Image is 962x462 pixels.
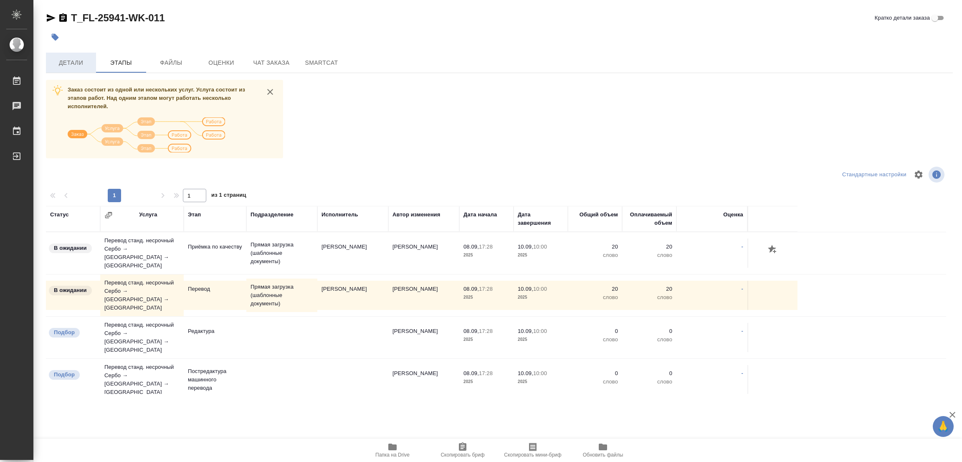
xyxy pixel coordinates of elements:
[392,211,440,219] div: Автор изменения
[101,58,141,68] span: Этапы
[518,370,533,376] p: 10.09,
[440,452,484,458] span: Скопировать бриф
[301,58,342,68] span: SmartCat
[201,58,241,68] span: Оценки
[518,293,564,302] p: 2025
[742,244,743,250] a: -
[46,13,56,23] button: Скопировать ссылку для ЯМессенджера
[572,369,618,378] p: 0
[479,370,493,376] p: 17:28
[54,244,87,252] p: В ожидании
[151,58,191,68] span: Файлы
[533,370,547,376] p: 10:00
[251,211,294,219] div: Подразделение
[498,439,568,462] button: Скопировать мини-бриф
[100,317,184,358] td: Перевод станд. несрочный Сербо → [GEOGRAPHIC_DATA] → [GEOGRAPHIC_DATA]
[626,327,672,335] p: 0
[54,328,75,337] p: Подбор
[583,452,623,458] span: Обновить файлы
[504,452,561,458] span: Скопировать мини-бриф
[71,12,165,23] a: T_FL-25941-WK-011
[68,86,245,109] span: Заказ состоит из одной или нескольких услуг. Услуга состоит из этапов работ. Над одним этапом мог...
[100,232,184,274] td: Перевод станд. несрочный Сербо → [GEOGRAPHIC_DATA] → [GEOGRAPHIC_DATA]
[875,14,930,22] span: Кратко детали заказа
[54,286,87,294] p: В ожидании
[626,251,672,259] p: слово
[388,365,459,394] td: [PERSON_NAME]
[463,293,509,302] p: 2025
[936,418,950,435] span: 🙏
[572,327,618,335] p: 0
[388,239,459,268] td: [PERSON_NAME]
[139,211,157,219] div: Услуга
[463,211,497,219] div: Дата начала
[251,58,291,68] span: Чат заказа
[533,286,547,292] p: 10:00
[388,281,459,310] td: [PERSON_NAME]
[742,286,743,292] a: -
[840,168,909,181] div: split button
[375,452,410,458] span: Папка на Drive
[626,335,672,344] p: слово
[766,243,780,257] button: Добавить оценку
[479,328,493,334] p: 17:28
[463,378,509,386] p: 2025
[428,439,498,462] button: Скопировать бриф
[909,165,929,185] span: Настроить таблицу
[580,211,618,219] div: Общий объем
[264,86,276,98] button: close
[518,328,533,334] p: 10.09,
[518,335,564,344] p: 2025
[463,251,509,259] p: 2025
[188,367,242,392] p: Постредактура машинного перевода
[46,28,64,46] button: Добавить тэг
[54,371,75,379] p: Подбор
[572,285,618,293] p: 20
[533,244,547,250] p: 10:00
[626,211,672,227] div: Оплачиваемый объем
[104,211,113,219] button: Сгруппировать
[50,211,69,219] div: Статус
[518,211,564,227] div: Дата завершения
[723,211,743,219] div: Оценка
[742,370,743,376] a: -
[572,378,618,386] p: слово
[572,293,618,302] p: слово
[572,335,618,344] p: слово
[388,323,459,352] td: [PERSON_NAME]
[211,190,246,202] span: из 1 страниц
[188,327,242,335] p: Редактура
[246,279,317,312] td: Прямая загрузка (шаблонные документы)
[518,244,533,250] p: 10.09,
[463,335,509,344] p: 2025
[572,251,618,259] p: слово
[100,274,184,316] td: Перевод станд. несрочный Сербо → [GEOGRAPHIC_DATA] → [GEOGRAPHIC_DATA]
[317,239,388,268] td: [PERSON_NAME]
[626,293,672,302] p: слово
[533,328,547,334] p: 10:00
[463,328,479,334] p: 08.09,
[518,378,564,386] p: 2025
[463,244,479,250] p: 08.09,
[188,211,201,219] div: Этап
[463,370,479,376] p: 08.09,
[317,281,388,310] td: [PERSON_NAME]
[626,243,672,251] p: 20
[246,236,317,270] td: Прямая загрузка (шаблонные документы)
[626,369,672,378] p: 0
[357,439,428,462] button: Папка на Drive
[568,439,638,462] button: Обновить файлы
[100,359,184,401] td: Перевод станд. несрочный Сербо → [GEOGRAPHIC_DATA] → [GEOGRAPHIC_DATA]
[572,243,618,251] p: 20
[479,244,493,250] p: 17:28
[518,286,533,292] p: 10.09,
[933,416,954,437] button: 🙏
[742,328,743,334] a: -
[58,13,68,23] button: Скопировать ссылку
[322,211,358,219] div: Исполнитель
[463,286,479,292] p: 08.09,
[188,285,242,293] p: Перевод
[188,243,242,251] p: Приёмка по качеству
[626,285,672,293] p: 20
[51,58,91,68] span: Детали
